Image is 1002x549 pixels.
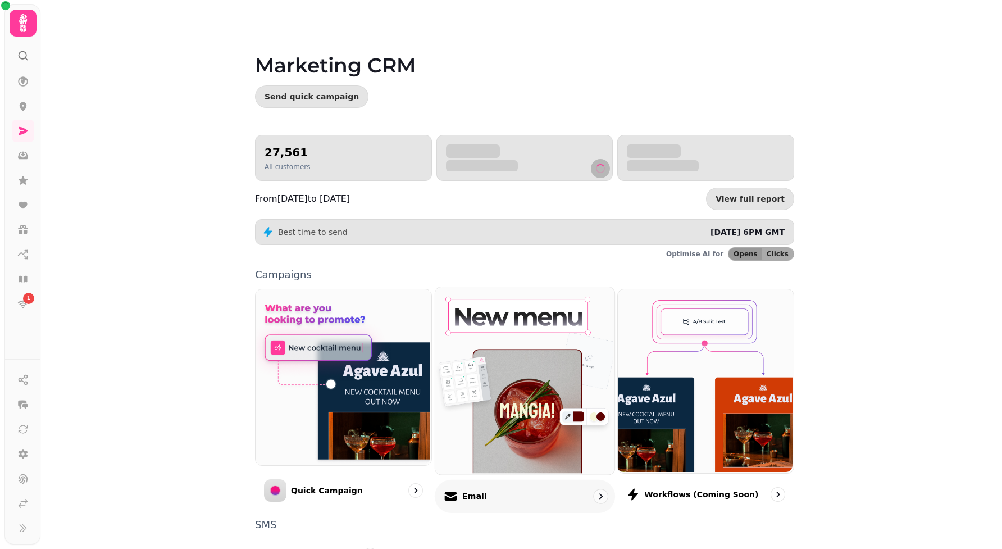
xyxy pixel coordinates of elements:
[278,226,348,238] p: Best time to send
[265,144,310,160] h2: 27,561
[254,288,430,464] img: Quick Campaign
[255,520,794,530] p: SMS
[591,159,610,178] button: refresh
[644,489,758,500] p: Workflows (coming soon)
[265,93,359,101] span: Send quick campaign
[772,489,784,500] svg: go to
[410,485,421,496] svg: go to
[706,188,794,210] a: View full report
[435,287,615,513] a: EmailEmail
[666,249,723,258] p: Optimise AI for
[767,251,789,257] span: Clicks
[462,491,486,502] p: Email
[734,251,758,257] span: Opens
[710,228,785,237] span: [DATE] 6PM GMT
[255,85,368,108] button: Send quick campaign
[255,27,794,76] h1: Marketing CRM
[255,289,432,511] a: Quick CampaignQuick Campaign
[27,294,30,302] span: 1
[728,248,762,260] button: Opens
[595,491,606,502] svg: go to
[762,248,794,260] button: Clicks
[434,286,613,473] img: Email
[255,192,350,206] p: From [DATE] to [DATE]
[12,293,34,315] a: 1
[291,485,363,496] p: Quick Campaign
[265,162,310,171] p: All customers
[255,270,794,280] p: Campaigns
[617,289,794,511] a: Workflows (coming soon)Workflows (coming soon)
[617,288,793,472] img: Workflows (coming soon)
